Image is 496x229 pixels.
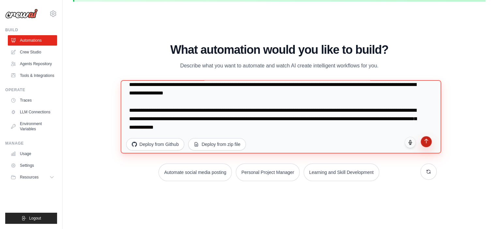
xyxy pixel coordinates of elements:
[5,213,57,224] button: Logout
[8,107,57,117] a: LLM Connections
[8,119,57,134] a: Environment Variables
[188,138,246,150] button: Deploy from zip file
[20,175,38,180] span: Resources
[5,141,57,146] div: Manage
[5,9,38,19] img: Logo
[29,216,41,221] span: Logout
[5,27,57,33] div: Build
[170,62,389,70] p: Describe what you want to automate and watch AI create intelligent workflows for you.
[5,87,57,93] div: Operate
[8,149,57,159] a: Usage
[8,35,57,46] a: Automations
[122,43,437,56] h1: What automation would you like to build?
[8,95,57,106] a: Traces
[8,160,57,171] a: Settings
[236,164,300,181] button: Personal Project Manager
[8,172,57,182] button: Resources
[8,47,57,57] a: Crew Studio
[304,164,379,181] button: Learning and Skill Development
[158,164,232,181] button: Automate social media posting
[8,70,57,81] a: Tools & Integrations
[8,59,57,69] a: Agents Repository
[126,138,185,150] button: Deploy from Github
